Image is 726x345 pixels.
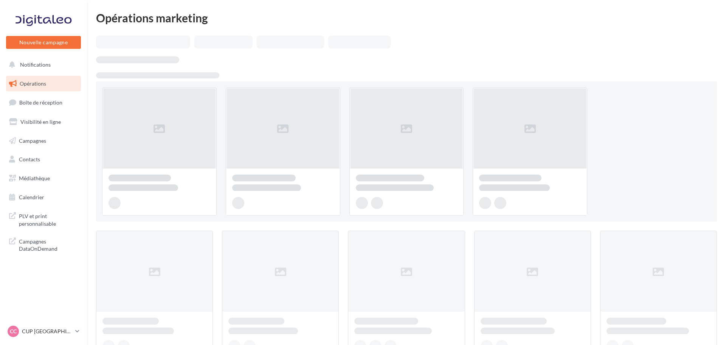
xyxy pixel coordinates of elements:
[96,12,717,23] div: Opérations marketing
[10,328,17,335] span: CC
[5,133,82,149] a: Campagnes
[19,194,44,200] span: Calendrier
[20,61,51,68] span: Notifications
[6,324,81,339] a: CC CUP [GEOGRAPHIC_DATA]
[5,151,82,167] a: Contacts
[19,211,78,227] span: PLV et print personnalisable
[5,208,82,230] a: PLV et print personnalisable
[5,114,82,130] a: Visibilité en ligne
[19,137,46,144] span: Campagnes
[5,94,82,111] a: Boîte de réception
[5,233,82,256] a: Campagnes DataOnDemand
[5,170,82,186] a: Médiathèque
[19,99,62,106] span: Boîte de réception
[5,76,82,92] a: Opérations
[19,175,50,181] span: Médiathèque
[20,119,61,125] span: Visibilité en ligne
[5,189,82,205] a: Calendrier
[19,156,40,162] span: Contacts
[22,328,72,335] p: CUP [GEOGRAPHIC_DATA]
[6,36,81,49] button: Nouvelle campagne
[5,57,79,73] button: Notifications
[19,236,78,253] span: Campagnes DataOnDemand
[20,80,46,87] span: Opérations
